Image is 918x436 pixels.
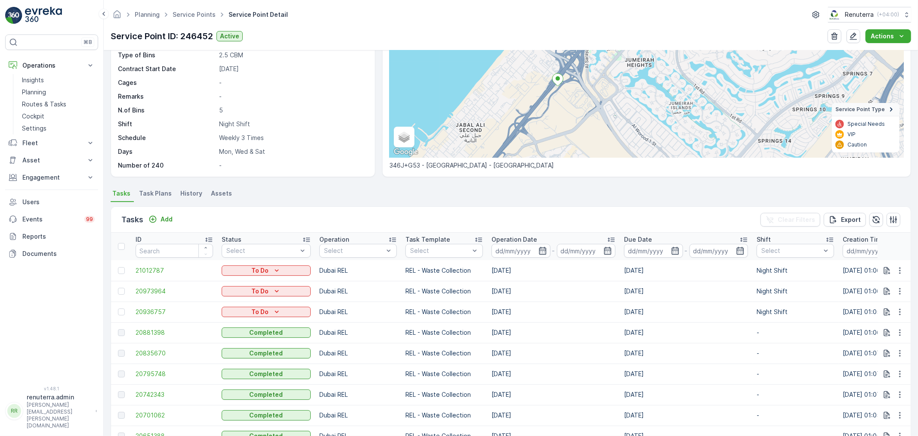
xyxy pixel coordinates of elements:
[136,287,213,296] span: 20973964
[487,343,620,364] td: [DATE]
[315,384,401,405] td: Dubai REL
[22,139,81,147] p: Fleet
[392,146,420,158] img: Google
[25,7,62,24] img: logo_light-DOdMpM7g.png
[219,161,366,170] p: -
[118,106,216,115] p: N.of Bins
[83,39,92,46] p: ⌘B
[219,92,366,101] p: -
[752,405,838,426] td: -
[7,404,21,418] div: RR
[319,235,349,244] p: Operation
[392,146,420,158] a: Open this area in Google Maps (opens a new window)
[752,364,838,384] td: -
[118,92,216,101] p: Remarks
[219,65,366,73] p: [DATE]
[5,57,98,74] button: Operations
[552,246,555,256] p: -
[136,411,213,420] a: 20701062
[685,246,688,256] p: -
[405,235,450,244] p: Task Template
[252,287,269,296] p: To Do
[487,364,620,384] td: [DATE]
[118,161,216,170] p: Number of 240
[5,386,98,391] span: v 1.48.1
[760,213,820,227] button: Clear Filters
[118,65,216,73] p: Contract Start Date
[136,370,213,378] a: 20795748
[118,412,125,419] div: Toggle Row Selected
[624,244,683,258] input: dd/mm/yyyy
[180,189,202,198] span: History
[315,260,401,281] td: Dubai REL
[22,76,44,84] p: Insights
[136,235,142,244] p: ID
[620,302,752,322] td: [DATE]
[112,13,122,20] a: Homepage
[22,173,81,182] p: Engagement
[620,260,752,281] td: [DATE]
[222,235,241,244] p: Status
[315,302,401,322] td: Dubai REL
[22,198,95,206] p: Users
[847,141,867,148] p: Caution
[752,322,838,343] td: -
[250,328,283,337] p: Completed
[315,343,401,364] td: Dubai REL
[22,124,46,133] p: Settings
[86,216,93,223] p: 99
[135,11,160,18] a: Planning
[19,98,98,110] a: Routes & Tasks
[22,232,95,241] p: Reports
[19,74,98,86] a: Insights
[401,302,487,322] td: REL - Waste Collection
[22,100,66,109] p: Routes & Tasks
[252,266,269,275] p: To Do
[222,410,311,420] button: Completed
[689,244,748,258] input: dd/mm/yyyy
[401,364,487,384] td: REL - Waste Collection
[410,246,470,255] p: Select
[22,249,95,258] p: Documents
[487,405,620,426] td: [DATE]
[136,308,213,316] a: 20936757
[401,343,487,364] td: REL - Waste Collection
[112,189,130,198] span: Tasks
[5,228,98,245] a: Reports
[226,246,297,255] p: Select
[487,302,620,322] td: [DATE]
[136,390,213,399] a: 20742343
[487,322,620,343] td: [DATE]
[22,112,44,121] p: Cockpit
[219,78,366,87] p: -
[5,134,98,152] button: Fleet
[118,267,125,274] div: Toggle Row Selected
[624,235,652,244] p: Due Date
[401,322,487,343] td: REL - Waste Collection
[222,348,311,358] button: Completed
[752,343,838,364] td: -
[219,106,366,115] p: 5
[118,308,125,315] div: Toggle Row Selected
[222,265,311,276] button: To Do
[395,128,414,146] a: Layers
[27,402,91,429] p: [PERSON_NAME][EMAIL_ADDRESS][PERSON_NAME][DOMAIN_NAME]
[136,266,213,275] span: 21012787
[778,215,815,224] p: Clear Filters
[136,244,213,258] input: Search
[845,10,874,19] p: Renuterra
[22,61,81,70] p: Operations
[252,308,269,316] p: To Do
[752,260,838,281] td: Night Shift
[315,364,401,384] td: Dubai REL
[5,169,98,186] button: Engagement
[136,349,213,358] a: 20835670
[752,384,838,405] td: -
[847,131,856,138] p: VIP
[835,106,885,113] span: Service Point Type
[5,152,98,169] button: Asset
[145,214,176,224] button: Add
[843,244,902,258] input: dd/mm/yyyy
